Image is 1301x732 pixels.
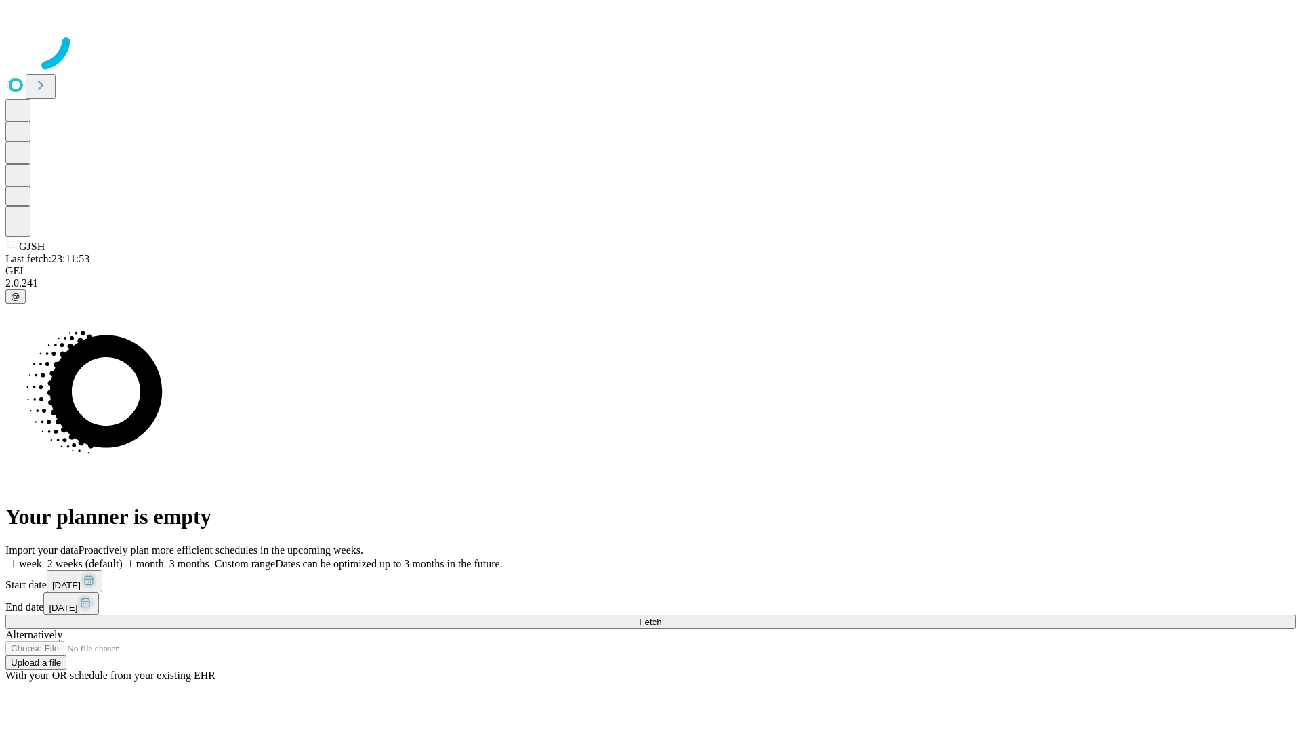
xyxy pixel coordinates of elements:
[19,241,45,252] span: GJSH
[52,580,81,590] span: [DATE]
[43,592,99,615] button: [DATE]
[5,592,1296,615] div: End date
[215,558,275,569] span: Custom range
[5,277,1296,289] div: 2.0.241
[47,558,123,569] span: 2 weeks (default)
[5,504,1296,529] h1: Your planner is empty
[5,670,215,681] span: With your OR schedule from your existing EHR
[275,558,502,569] span: Dates can be optimized up to 3 months in the future.
[5,570,1296,592] div: Start date
[47,570,102,592] button: [DATE]
[169,558,209,569] span: 3 months
[5,289,26,304] button: @
[5,655,66,670] button: Upload a file
[79,544,363,556] span: Proactively plan more efficient schedules in the upcoming weeks.
[5,265,1296,277] div: GEI
[639,617,661,627] span: Fetch
[5,629,62,640] span: Alternatively
[128,558,164,569] span: 1 month
[49,603,77,613] span: [DATE]
[11,291,20,302] span: @
[5,544,79,556] span: Import your data
[11,558,42,569] span: 1 week
[5,253,89,264] span: Last fetch: 23:11:53
[5,615,1296,629] button: Fetch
